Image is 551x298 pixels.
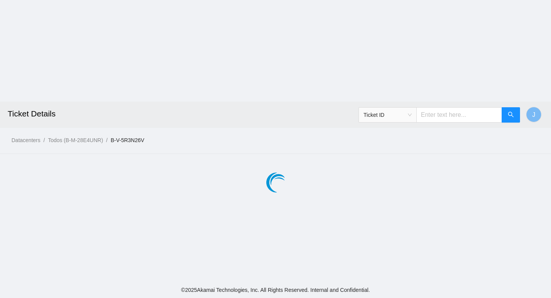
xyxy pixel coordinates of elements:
[48,137,103,143] a: Todos (B-M-28E4UNR)
[106,137,108,143] span: /
[8,102,383,126] h2: Ticket Details
[532,110,535,120] span: J
[43,137,45,143] span: /
[364,109,412,121] span: Ticket ID
[526,107,541,122] button: J
[11,137,40,143] a: Datacenters
[416,107,502,123] input: Enter text here...
[508,111,514,119] span: search
[111,137,144,143] a: B-V-5R3N26V
[502,107,520,123] button: search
